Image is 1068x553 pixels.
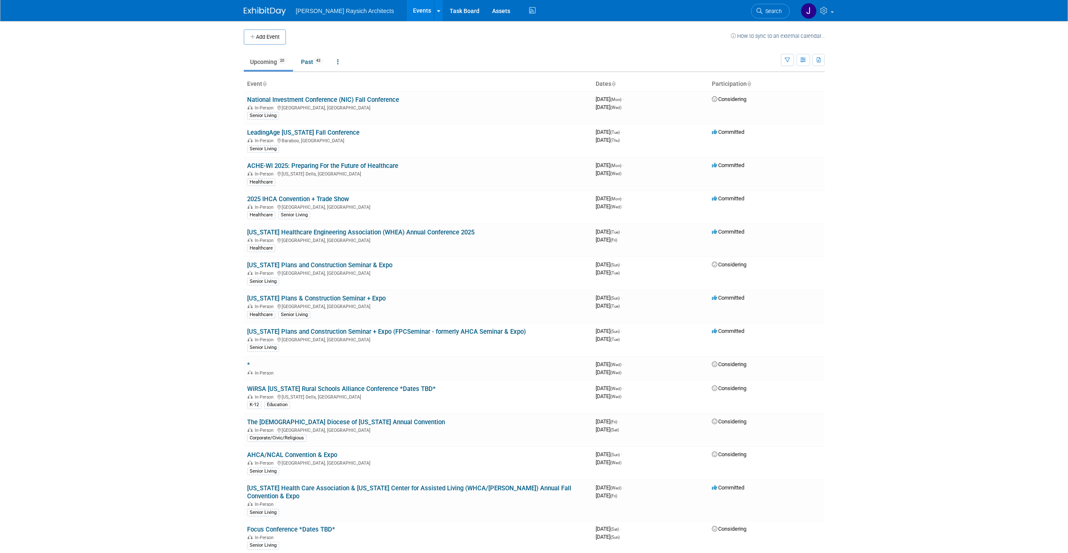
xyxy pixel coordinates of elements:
[247,328,526,335] a: [US_STATE] Plans and Construction Seminar + Expo (FPCSeminar - formerly AHCA Seminar & Expo)
[596,195,624,202] span: [DATE]
[621,295,622,301] span: -
[255,394,276,400] span: In-Person
[247,468,279,475] div: Senior Living
[596,393,621,399] span: [DATE]
[610,171,621,176] span: (Wed)
[596,104,621,110] span: [DATE]
[623,361,624,367] span: -
[610,535,620,540] span: (Sun)
[801,3,817,19] img: Jenna Hammer
[623,385,624,391] span: -
[247,203,589,210] div: [GEOGRAPHIC_DATA], [GEOGRAPHIC_DATA]
[596,426,619,433] span: [DATE]
[247,170,589,177] div: [US_STATE] Dells, [GEOGRAPHIC_DATA]
[244,7,286,16] img: ExhibitDay
[623,484,624,491] span: -
[596,534,620,540] span: [DATE]
[277,58,287,64] span: 20
[247,261,392,269] a: [US_STATE] Plans and Construction Seminar & Expo
[596,484,624,491] span: [DATE]
[731,33,825,39] a: How to sync to an external calendar...
[247,104,589,111] div: [GEOGRAPHIC_DATA], [GEOGRAPHIC_DATA]
[596,526,621,532] span: [DATE]
[712,328,744,334] span: Committed
[244,54,293,70] a: Upcoming20
[248,238,253,242] img: In-Person Event
[247,229,474,236] a: [US_STATE] Healthcare Engineering Association (WHEA) Annual Conference 2025
[596,162,624,168] span: [DATE]
[596,96,624,102] span: [DATE]
[247,129,360,136] a: LeadingAge [US_STATE] Fall Conference
[247,162,398,170] a: ACHE-WI 2025: Preparing For the Future of Healthcare
[610,394,621,399] span: (Wed)
[248,394,253,399] img: In-Person Event
[247,237,589,243] div: [GEOGRAPHIC_DATA], [GEOGRAPHIC_DATA]
[596,361,624,367] span: [DATE]
[247,509,279,516] div: Senior Living
[247,311,275,319] div: Healthcare
[610,97,621,102] span: (Mon)
[623,195,624,202] span: -
[610,386,621,391] span: (Wed)
[596,492,617,499] span: [DATE]
[610,271,620,275] span: (Tue)
[751,4,790,19] a: Search
[247,451,337,459] a: AHCA/NCAL Convention & Expo
[262,80,266,87] a: Sort by Event Name
[247,426,589,433] div: [GEOGRAPHIC_DATA], [GEOGRAPHIC_DATA]
[610,230,620,234] span: (Tue)
[712,229,744,235] span: Committed
[623,96,624,102] span: -
[248,304,253,308] img: In-Person Event
[712,162,744,168] span: Committed
[247,401,261,409] div: K-12
[247,96,399,104] a: National Investment Conference (NIC) Fall Conference
[596,137,620,143] span: [DATE]
[610,197,621,201] span: (Mon)
[296,8,394,14] span: [PERSON_NAME] Raysich Architects
[621,328,622,334] span: -
[247,178,275,186] div: Healthcare
[247,459,589,466] div: [GEOGRAPHIC_DATA], [GEOGRAPHIC_DATA]
[610,329,620,334] span: (Sun)
[592,77,708,91] th: Dates
[712,261,746,268] span: Considering
[610,486,621,490] span: (Wed)
[247,484,571,500] a: [US_STATE] Health Care Association & [US_STATE] Center for Assisted Living (WHCA/[PERSON_NAME]) A...
[255,238,276,243] span: In-Person
[610,337,620,342] span: (Tue)
[255,138,276,144] span: In-Person
[247,295,386,302] a: [US_STATE] Plans & Construction Seminar + Expo
[596,295,622,301] span: [DATE]
[610,263,620,267] span: (Sun)
[244,77,592,91] th: Event
[610,452,620,457] span: (Sun)
[596,451,622,457] span: [DATE]
[610,205,621,209] span: (Wed)
[247,385,436,393] a: WiRSA [US_STATE] Rural Schools Alliance Conference *Dates TBD*
[248,370,253,375] img: In-Person Event
[255,535,276,540] span: In-Person
[712,195,744,202] span: Committed
[610,304,620,308] span: (Tue)
[620,526,621,532] span: -
[618,418,620,425] span: -
[712,526,746,532] span: Considering
[295,54,329,70] a: Past43
[248,460,253,465] img: In-Person Event
[244,29,286,45] button: Add Event
[248,337,253,341] img: In-Person Event
[610,296,620,300] span: (Sun)
[596,303,620,309] span: [DATE]
[247,245,275,252] div: Healthcare
[596,129,622,135] span: [DATE]
[255,337,276,343] span: In-Person
[610,238,617,242] span: (Fri)
[596,328,622,334] span: [DATE]
[596,418,620,425] span: [DATE]
[247,145,279,153] div: Senior Living
[278,211,310,219] div: Senior Living
[248,271,253,275] img: In-Person Event
[712,418,746,425] span: Considering
[596,336,620,342] span: [DATE]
